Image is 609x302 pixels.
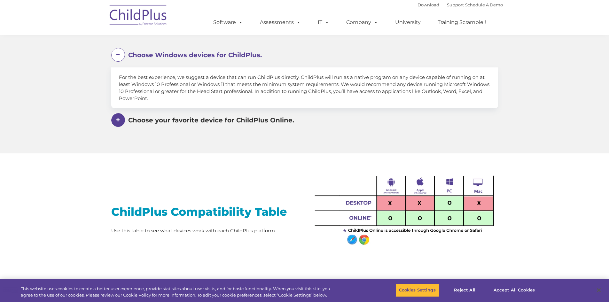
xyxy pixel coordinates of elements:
[340,16,385,29] a: Company
[254,16,307,29] a: Assessments
[465,2,503,7] a: Schedule A Demo
[447,2,464,7] a: Support
[309,165,498,248] img: Untitled-1
[207,16,249,29] a: Software
[106,0,170,32] img: ChildPlus by Procare Solutions
[592,283,606,297] button: Close
[311,16,336,29] a: IT
[490,283,538,297] button: Accept All Cookies
[193,37,213,42] span: Last name
[128,51,262,59] span: Choose Windows devices for ChildPlus.
[395,283,439,297] button: Cookies Settings
[418,2,503,7] font: |
[193,63,221,68] span: Phone number
[418,2,439,7] a: Download
[111,227,300,235] p: Use this table to see what devices work with each ChildPlus platform.
[111,205,300,219] h2: ChildPlus Compatibility Table
[389,16,427,29] a: University
[445,283,485,297] button: Reject All
[111,67,498,108] div: For the best experience, we suggest a device that can run ChildPlus directly. ChildPlus will run ...
[128,116,294,124] span: Choose your favorite device for ChildPlus Online.
[431,16,492,29] a: Training Scramble!!
[21,286,335,298] div: This website uses cookies to create a better user experience, provide statistics about user visit...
